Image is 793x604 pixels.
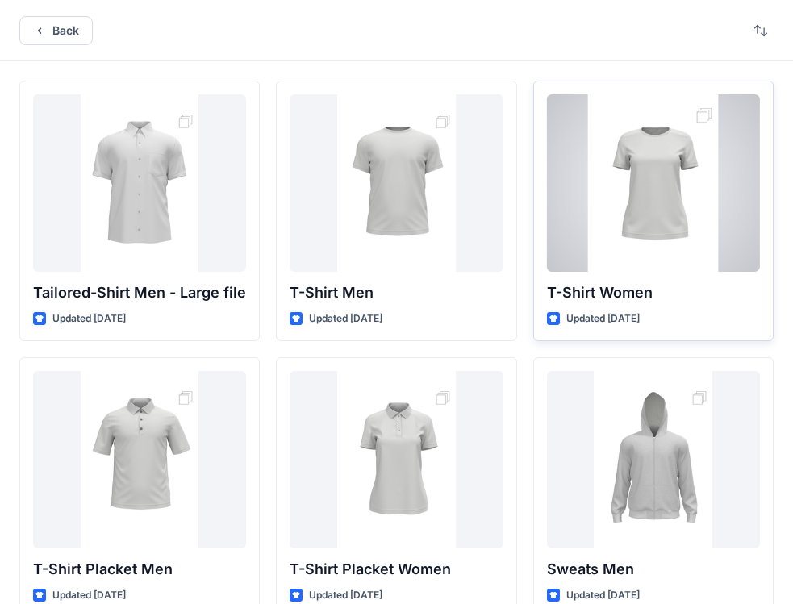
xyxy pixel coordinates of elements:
p: Updated [DATE] [52,310,126,327]
p: Updated [DATE] [566,310,640,327]
p: Updated [DATE] [52,587,126,604]
p: T-Shirt Placket Women [290,558,503,581]
a: Sweats Men [547,371,760,548]
button: Back [19,16,93,45]
p: T-Shirt Women [547,281,760,304]
p: Updated [DATE] [566,587,640,604]
p: T-Shirt Placket Men [33,558,246,581]
p: Updated [DATE] [309,310,382,327]
p: Sweats Men [547,558,760,581]
a: T-Shirt Placket Men [33,371,246,548]
a: Tailored-Shirt Men - Large file [33,94,246,272]
a: T-Shirt Placket Women [290,371,503,548]
a: T-Shirt Men [290,94,503,272]
p: Tailored-Shirt Men - Large file [33,281,246,304]
p: T-Shirt Men [290,281,503,304]
a: T-Shirt Women [547,94,760,272]
p: Updated [DATE] [309,587,382,604]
